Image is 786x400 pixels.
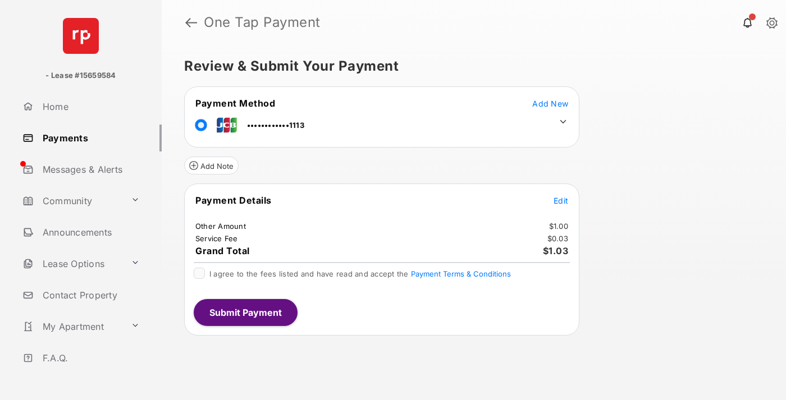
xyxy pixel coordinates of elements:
[18,156,162,183] a: Messages & Alerts
[195,221,246,231] td: Other Amount
[18,219,162,246] a: Announcements
[18,282,162,309] a: Contact Property
[195,98,275,109] span: Payment Method
[184,59,755,73] h5: Review & Submit Your Payment
[543,245,569,256] span: $1.03
[554,196,568,205] span: Edit
[532,99,568,108] span: Add New
[18,125,162,151] a: Payments
[411,269,511,278] button: I agree to the fees listed and have read and accept the
[18,344,162,371] a: F.A.Q.
[184,157,239,174] button: Add Note
[18,93,162,120] a: Home
[549,221,569,231] td: $1.00
[18,313,126,340] a: My Apartment
[209,269,511,278] span: I agree to the fees listed and have read and accept the
[194,299,298,326] button: Submit Payment
[63,18,99,54] img: svg+xml;base64,PHN2ZyB4bWxucz0iaHR0cDovL3d3dy53My5vcmcvMjAwMC9zdmciIHdpZHRoPSI2NCIgaGVpZ2h0PSI2NC...
[554,195,568,206] button: Edit
[195,195,272,206] span: Payment Details
[45,70,116,81] p: - Lease #15659584
[204,16,321,29] strong: One Tap Payment
[18,250,126,277] a: Lease Options
[195,233,239,243] td: Service Fee
[18,187,126,214] a: Community
[532,98,568,109] button: Add New
[247,121,304,130] span: ••••••••••••1113
[547,233,569,243] td: $0.03
[195,245,250,256] span: Grand Total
